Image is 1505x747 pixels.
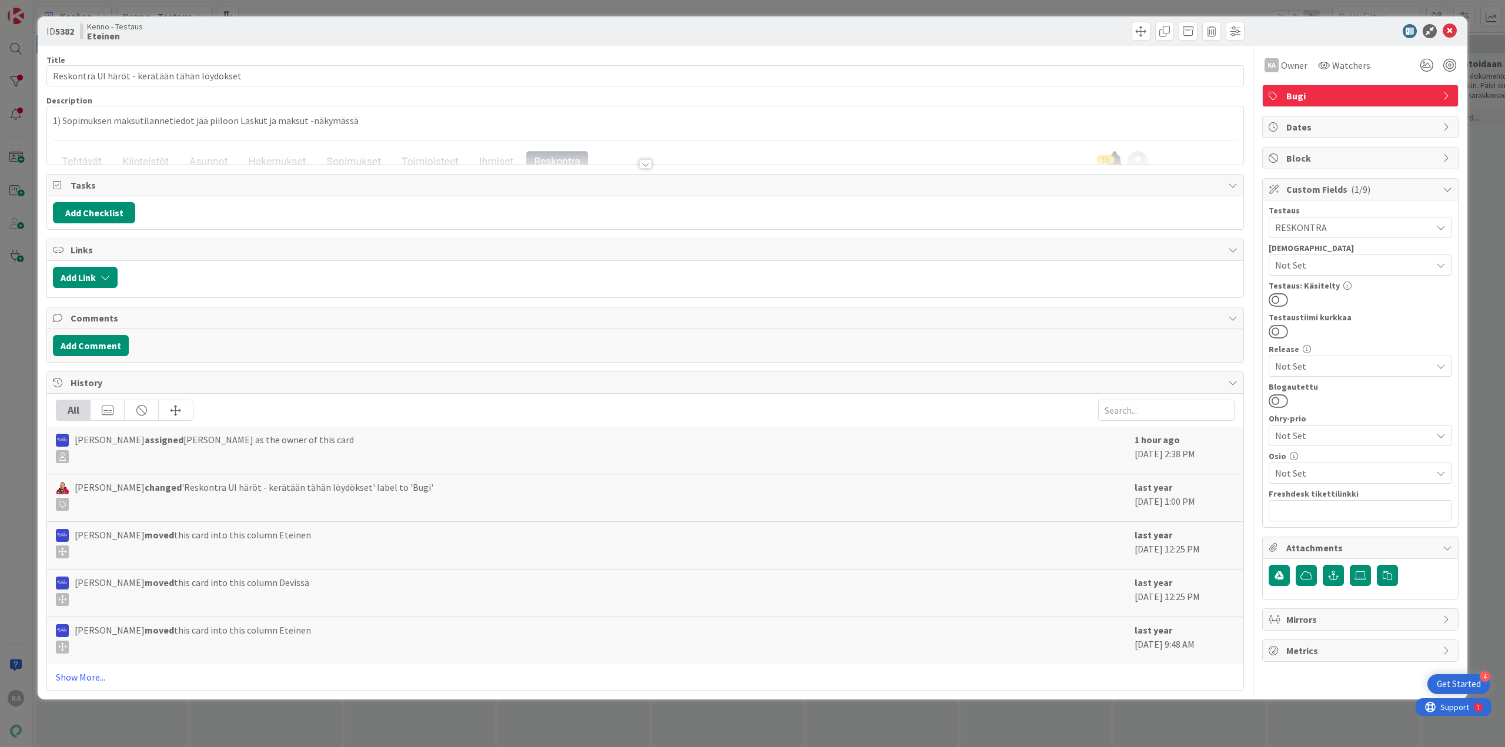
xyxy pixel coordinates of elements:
span: Links [71,243,1222,257]
span: Metrics [1286,644,1437,658]
b: changed [145,481,182,493]
div: [DATE] 2:38 PM [1135,433,1235,468]
span: [PERSON_NAME] this card into this column Devissä [75,575,309,606]
div: Get Started [1437,678,1481,690]
b: last year [1135,624,1172,636]
span: Mirrors [1286,612,1437,627]
span: Attachments [1286,541,1437,555]
input: type card name here... [46,65,1244,86]
img: RS [56,577,69,589]
span: ( 1/9 ) [1351,183,1370,195]
span: Not Set [1275,466,1432,480]
span: [PERSON_NAME] [PERSON_NAME] as the owner of this card [75,433,354,463]
img: RS [56,434,69,447]
div: Ohry-prio [1269,414,1452,423]
span: Not Set [1275,427,1426,444]
span: Not Set [1275,258,1432,272]
span: ID [46,24,74,38]
span: Dates [1286,120,1437,134]
a: Show More... [56,670,1235,684]
span: [PERSON_NAME] this card into this column Eteinen [75,623,311,654]
b: Eteinen [87,31,143,41]
label: Title [46,55,65,65]
b: moved [145,624,174,636]
div: KA [1265,58,1279,72]
span: Owner [1281,58,1307,72]
span: Kenno - Testaus [87,22,143,31]
div: Osio [1269,452,1452,460]
span: Comments [71,311,1222,325]
div: All [56,400,91,420]
button: Add Checklist [53,202,135,223]
div: [DATE] 9:48 AM [1135,623,1235,658]
div: Release [1269,345,1452,353]
span: Tasks [71,178,1222,192]
div: Testaus: Käsitelty [1269,282,1452,290]
div: 4 [1480,671,1490,682]
span: Bugi [1286,89,1437,103]
img: RS [56,624,69,637]
div: [DEMOGRAPHIC_DATA] [1269,244,1452,252]
span: Block [1286,151,1437,165]
span: Custom Fields [1286,182,1437,196]
span: Support [25,2,53,16]
div: Testaustiimi kurkkaa [1269,313,1452,321]
div: Testaus [1269,206,1452,215]
span: [PERSON_NAME] 'Reskontra UI häröt - kerätään tähän löydökset' label to 'Bugi' [75,480,433,511]
b: 5382 [55,25,74,37]
b: 1 hour ago [1135,434,1180,445]
b: last year [1135,481,1172,493]
b: last year [1135,529,1172,541]
input: Search... [1098,400,1235,421]
span: RESKONTRA [1275,220,1432,235]
img: JS [56,481,69,494]
div: Blogautettu [1269,383,1452,391]
div: [DATE] 12:25 PM [1135,575,1235,611]
span: Watchers [1332,58,1370,72]
span: [PERSON_NAME] this card into this column Eteinen [75,528,311,558]
span: Not Set [1275,359,1432,373]
span: History [71,376,1222,390]
div: Freshdesk tikettilinkki [1269,490,1452,498]
button: Add Comment [53,335,129,356]
div: [DATE] 12:25 PM [1135,528,1235,563]
p: 1) Sopimuksen maksutilannetiedot jää piiloon Laskut ja maksut -näkymässä [53,114,1238,128]
b: moved [145,529,174,541]
b: last year [1135,577,1172,588]
b: assigned [145,434,183,445]
div: 1 [61,5,64,14]
img: RS [56,529,69,542]
div: [DATE] 1:00 PM [1135,480,1235,515]
button: Add Link [53,267,118,288]
div: Open Get Started checklist, remaining modules: 4 [1427,674,1490,694]
b: moved [145,577,174,588]
span: Description [46,95,92,106]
